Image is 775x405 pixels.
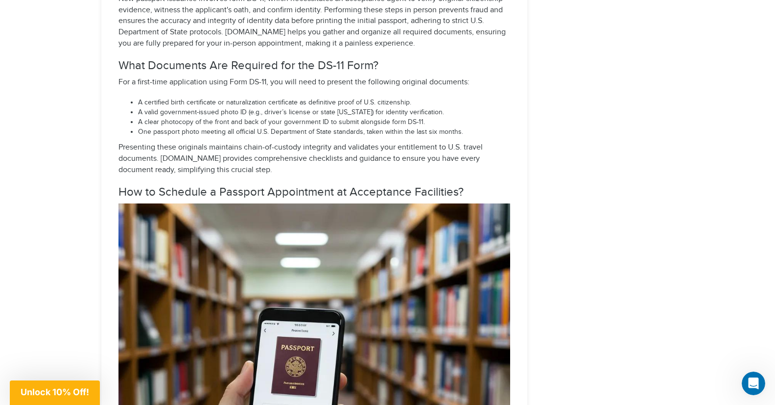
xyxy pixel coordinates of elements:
[118,186,510,199] h3: How to Schedule a Passport Appointment at Acceptance Facilities?
[118,77,510,88] p: For a first-time application using Form DS-11, you will need to present the following original do...
[138,98,510,108] li: A certified birth certificate or naturalization certificate as definitive proof of U.S. citizenship.
[138,108,510,118] li: A valid government-issued photo ID (e.g., driver’s license or state [US_STATE]) for identity veri...
[10,380,100,405] div: Unlock 10% Off!
[742,372,765,395] iframe: Intercom live chat
[138,127,510,137] li: One passport photo meeting all official U.S. Department of State standards, taken within the last...
[21,387,89,397] span: Unlock 10% Off!
[118,142,510,176] p: Presenting these originals maintains chain-of-custody integrity and validates your entitlement to...
[118,59,510,72] h3: What Documents Are Required for the DS-11 Form?
[138,118,510,127] li: A clear photocopy of the front and back of your government ID to submit alongside form DS-11.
